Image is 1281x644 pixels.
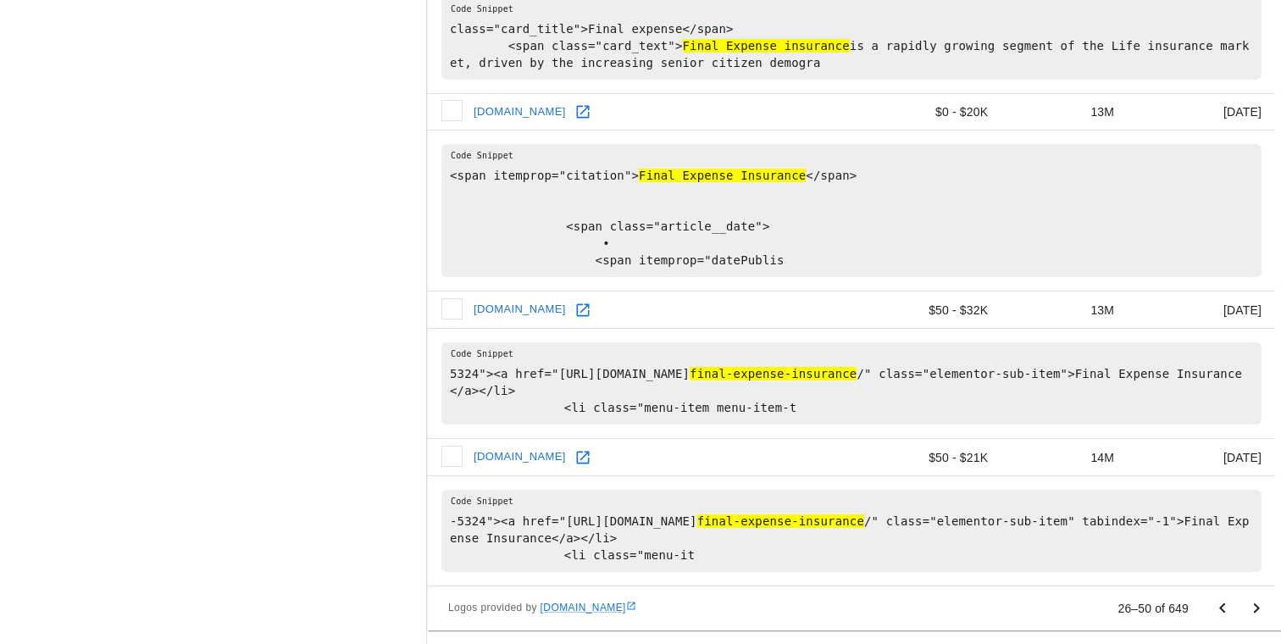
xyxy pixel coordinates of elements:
button: Go to next page [1239,591,1273,625]
td: 13M [1001,93,1128,130]
a: Open brownellinsurance.com in new window [570,297,596,323]
hl: Final Expense Insurance [639,169,806,182]
pre: 5324"><a href="[URL][DOMAIN_NAME] /" class="elementor-sub-item">Final Expense Insurance</a></li> ... [441,342,1262,425]
a: [DOMAIN_NAME] [541,602,636,613]
a: [DOMAIN_NAME] [469,99,570,125]
p: 26–50 of 649 [1117,600,1189,617]
hl: final-expense-insurance [690,367,857,380]
td: 14M [1001,439,1128,476]
span: Logos provided by [448,600,636,617]
td: $0 - $20K [867,93,1002,130]
a: Open kristypepping.com in new window [570,99,596,125]
a: [DOMAIN_NAME] [469,297,570,323]
td: [DATE] [1128,439,1275,476]
td: [DATE] [1128,291,1275,329]
img: brownellinsurance.com icon [441,298,463,319]
img: insurancelineone.com icon [441,446,463,467]
td: $50 - $21K [867,439,1002,476]
pre: <span itemprop="citation"> </span> <span class="article__date"> • <span itemprop="datePublis [441,144,1262,277]
button: Go to previous page [1206,591,1239,625]
hl: Final Expense insurance [683,39,850,53]
a: [DOMAIN_NAME] [469,444,570,470]
pre: -5324"><a href="[URL][DOMAIN_NAME] /" class="elementor-sub-item" tabindex="-1">Final Expense Insu... [441,490,1262,572]
td: $50 - $32K [867,291,1002,329]
img: kristypepping.com icon [441,100,463,121]
hl: final-expense-insurance [697,514,864,528]
a: Open insurancelineone.com in new window [570,445,596,470]
td: 13M [1001,291,1128,329]
td: [DATE] [1128,93,1275,130]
